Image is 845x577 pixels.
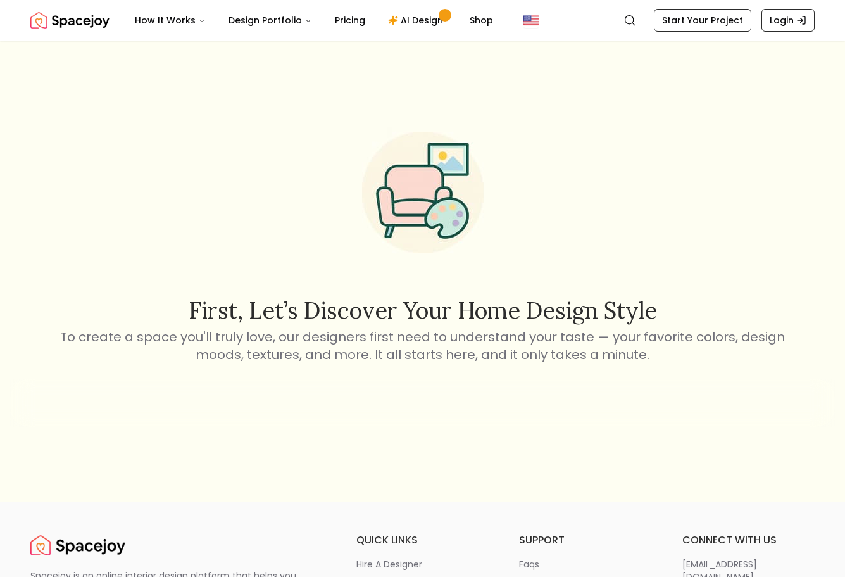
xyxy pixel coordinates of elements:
[519,533,651,548] h6: support
[342,111,504,274] img: Start Style Quiz Illustration
[30,8,110,33] img: Spacejoy Logo
[58,328,787,364] p: To create a space you'll truly love, our designers first need to understand your taste — your fav...
[125,8,503,33] nav: Main
[58,298,787,323] h2: First, let’s discover your home design style
[30,533,125,558] img: Spacejoy Logo
[378,8,457,33] a: AI Design
[356,558,422,571] p: hire a designer
[523,13,539,28] img: United States
[30,533,125,558] a: Spacejoy
[356,533,489,548] h6: quick links
[460,8,503,33] a: Shop
[682,533,815,548] h6: connect with us
[654,9,751,32] a: Start Your Project
[761,9,815,32] a: Login
[519,558,651,571] a: faqs
[30,8,110,33] a: Spacejoy
[356,558,489,571] a: hire a designer
[125,8,216,33] button: How It Works
[325,8,375,33] a: Pricing
[218,8,322,33] button: Design Portfolio
[519,558,539,571] p: faqs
